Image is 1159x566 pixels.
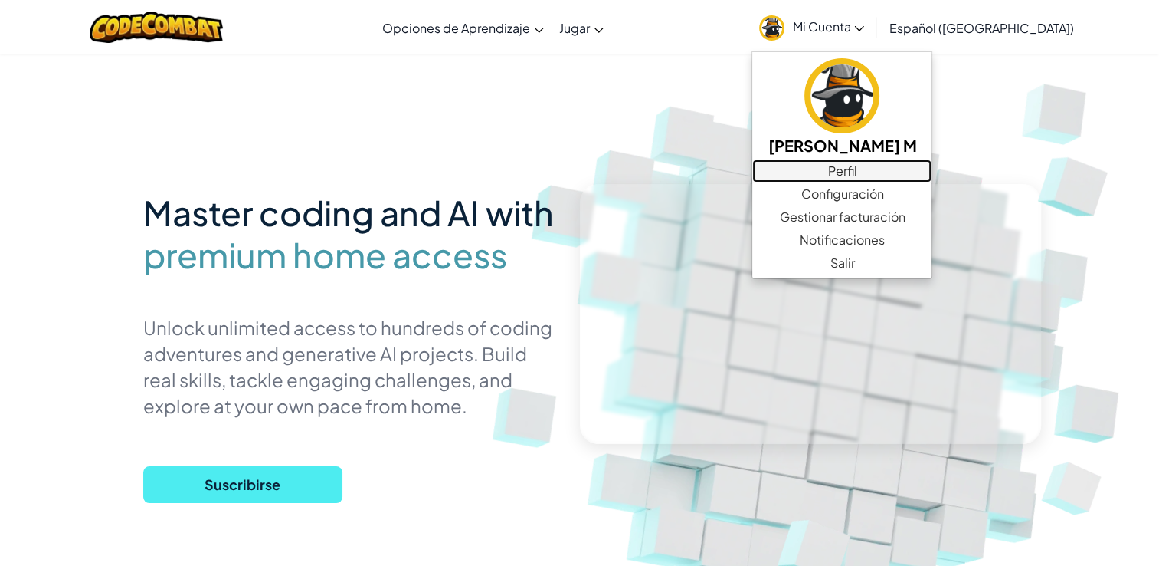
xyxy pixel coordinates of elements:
a: Jugar [552,7,611,48]
span: Jugar [559,20,590,36]
img: CodeCombat logo [90,12,224,43]
span: Master coding and AI with [143,191,554,234]
img: Overlap cubes [1010,115,1144,245]
img: avatar [804,58,879,133]
a: Configuración [752,183,931,206]
span: premium home access [143,234,507,276]
h5: [PERSON_NAME] M [768,133,916,157]
span: Notificaciones [800,231,885,249]
a: Español ([GEOGRAPHIC_DATA]) [881,7,1081,48]
a: Gestionar facturación [752,206,931,229]
span: Español ([GEOGRAPHIC_DATA]) [889,20,1073,36]
img: avatar [759,15,784,41]
span: Opciones de Aprendizaje [382,20,530,36]
a: [PERSON_NAME] M [752,56,931,160]
a: Opciones de Aprendizaje [375,7,552,48]
p: Unlock unlimited access to hundreds of coding adventures and generative AI projects. Build real s... [143,314,557,419]
span: Mi Cuenta [792,18,864,35]
a: Perfil [752,160,931,183]
img: Overlap cubes [1018,437,1131,538]
button: Suscribirse [143,466,342,503]
a: Salir [752,252,931,275]
a: Notificaciones [752,229,931,252]
a: Mi Cuenta [751,3,872,51]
